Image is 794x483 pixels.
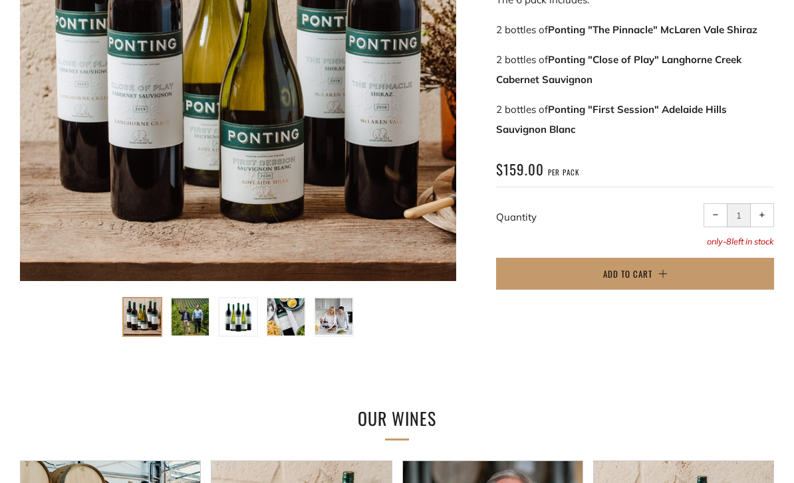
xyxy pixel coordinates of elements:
span: Add to Cart [603,267,652,280]
p: 2 bottles of [496,50,774,90]
h2: Our Wines [178,405,616,433]
button: Add to Cart [496,258,774,290]
span: $159.00 [496,159,544,179]
span: -8 [723,236,731,246]
span: per pack [548,167,579,177]
img: Load image into Gallery viewer, Six To Start - Mixed Pack [172,298,209,336]
img: Load image into Gallery viewer, Six To Start - Mixed Pack [219,298,257,336]
label: Quantity [496,211,537,223]
span: + [759,212,765,218]
p: 2 bottles of [496,20,774,40]
strong: Ponting "First Session" Adelaide Hills Sauvignon Blanc [496,103,727,136]
span: − [713,212,719,218]
img: Load image into Gallery viewer, Six To Start - Mixed Pack [315,298,352,336]
img: Load image into Gallery viewer, Six To Start - Mixed Pack [267,298,305,336]
img: Load image into Gallery viewer, Six To Start - Mixed Pack [124,298,161,336]
p: only left in stock [496,237,774,246]
strong: Ponting "The Pinnacle" McLaren Vale Shiraz [548,23,757,36]
button: Load image into Gallery viewer, Six To Start - Mixed Pack [122,297,162,337]
input: quantity [727,203,751,227]
strong: Ponting "Close of Play" Langhorne Creek Cabernet Sauvignon [496,53,741,86]
p: 2 bottles of [496,100,774,140]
